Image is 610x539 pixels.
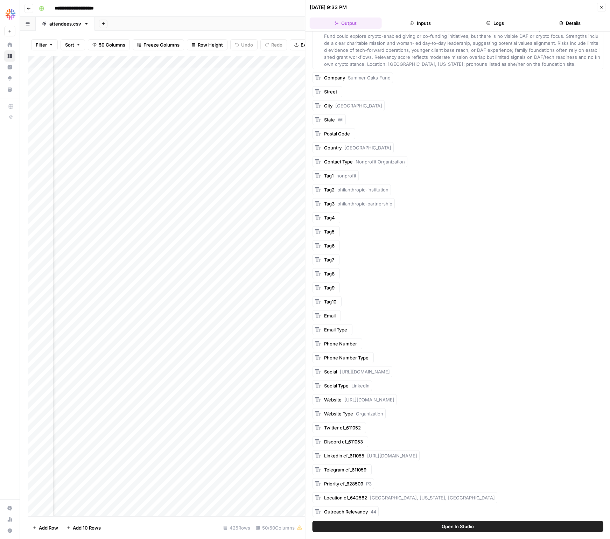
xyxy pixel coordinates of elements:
button: Freeze Columns [133,39,184,50]
a: Settings [4,503,15,514]
span: State [324,117,335,122]
button: Filter [31,39,58,50]
span: Tag10 [324,299,336,304]
span: Outreach Relevancy [324,509,368,514]
span: Export CSV [301,41,325,48]
button: Add Row [28,522,62,533]
button: Redo [260,39,287,50]
button: Export CSV [290,39,330,50]
img: Endaoment Logo [4,8,17,21]
span: philanthropic-institution [337,187,388,192]
span: Email [324,313,336,318]
span: Postal Code [324,131,350,136]
span: Undo [241,41,253,48]
button: Details [534,17,606,29]
span: P3 [366,481,372,486]
span: Website Type [324,411,353,416]
span: Phone Number Type [324,355,369,360]
span: City [324,103,332,108]
span: [URL][DOMAIN_NAME] [340,369,390,374]
span: Open In Studio [442,523,474,530]
button: Undo [230,39,258,50]
a: Browse [4,50,15,62]
a: Opportunities [4,73,15,84]
span: Linkedin cf_611055 [324,453,364,458]
span: Tag1 [324,173,334,178]
span: Filter [36,41,47,48]
span: Telegram cf_611059 [324,467,366,472]
span: 44 [371,509,376,514]
div: [DATE] 9:33 PM [310,4,347,11]
button: Open In Studio [313,521,603,532]
span: Redo [271,41,282,48]
button: Help + Support [4,525,15,536]
span: [URL][DOMAIN_NAME] [344,397,394,402]
span: Sort [65,41,74,48]
div: 50/50 Columns [253,522,305,533]
span: Tag9 [324,285,335,290]
span: Tag7 [324,257,334,262]
span: [GEOGRAPHIC_DATA], [US_STATE], [GEOGRAPHIC_DATA] [370,495,495,500]
span: Street [324,89,337,94]
span: nonprofit [336,173,356,178]
span: Social Type [324,383,349,388]
a: Your Data [4,84,15,95]
span: Add Row [39,524,58,531]
button: Output [310,17,382,29]
span: WI [338,117,343,122]
span: LinkedIn [351,383,370,388]
span: Tag2 [324,187,335,192]
span: Tag4 [324,215,335,220]
span: philanthropic-partnership [337,201,392,206]
span: Website [324,397,342,402]
a: Home [4,39,15,50]
span: Tag6 [324,243,335,248]
button: Sort [61,39,85,50]
span: Twitter cf_611052 [324,425,361,430]
button: Inputs [384,17,456,29]
button: Row Height [187,39,227,50]
a: Insights [4,62,15,73]
span: Country [324,145,342,150]
button: Add 10 Rows [62,522,105,533]
span: Row Height [198,41,223,48]
span: [URL][DOMAIN_NAME] [367,453,417,458]
span: Location cf_642582 [324,495,367,500]
span: 50 Columns [99,41,125,48]
span: [GEOGRAPHIC_DATA] [335,103,382,108]
div: attendees.csv [49,20,81,27]
span: Social [324,369,337,374]
span: Organization [356,411,383,416]
span: Add 10 Rows [73,524,101,531]
span: Tag8 [324,271,335,276]
a: Usage [4,514,15,525]
span: Summer Oaks Fund [348,75,391,80]
span: Contact Type [324,159,353,164]
span: Freeze Columns [143,41,180,48]
span: Priority cf_628509 [324,481,363,486]
span: Tag5 [324,229,335,234]
a: attendees.csv [36,17,95,31]
button: Logs [459,17,531,29]
span: [GEOGRAPHIC_DATA] [344,145,391,150]
span: Email Type [324,327,347,332]
span: Discord cf_611053 [324,439,363,444]
span: Company [324,75,345,80]
div: 425 Rows [220,522,253,533]
button: Workspace: Endaoment [4,6,15,23]
span: Phone Number [324,341,357,346]
button: 50 Columns [88,39,130,50]
span: Tag3 [324,201,335,206]
span: Nonprofit Organization [356,159,405,164]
